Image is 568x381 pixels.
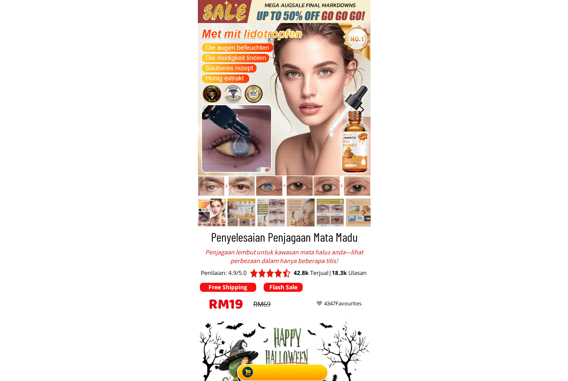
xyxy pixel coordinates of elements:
[204,248,364,265] div: Penjagaan lembut untuk kawasan mata halus anda—lihat perbezaan dalam hanya beberapa titis!
[253,299,290,310] div: RM69
[200,283,256,292] p: Free Shipping
[324,299,371,308] div: 4347Favourites
[209,294,259,318] h3: RM19
[200,228,369,246] h3: Penyelesaian Penjagaan Mata Madu
[264,283,303,292] p: Flash Sale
